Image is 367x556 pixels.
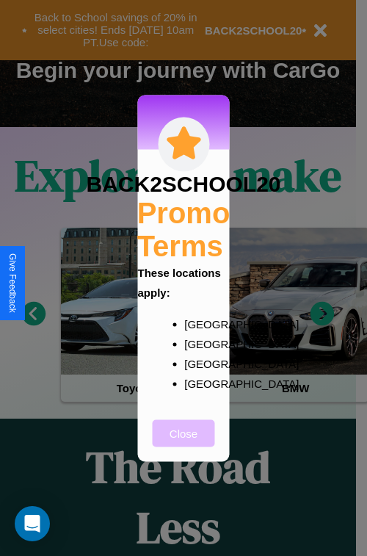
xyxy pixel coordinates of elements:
[184,314,212,333] p: [GEOGRAPHIC_DATA]
[184,333,212,353] p: [GEOGRAPHIC_DATA]
[137,196,230,262] h2: Promo Terms
[184,353,212,373] p: [GEOGRAPHIC_DATA]
[138,266,221,298] b: These locations apply:
[7,253,18,313] div: Give Feedback
[184,373,212,393] p: [GEOGRAPHIC_DATA]
[153,419,215,447] button: Close
[86,171,280,196] h3: BACK2SCHOOL20
[15,506,50,541] div: Open Intercom Messenger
